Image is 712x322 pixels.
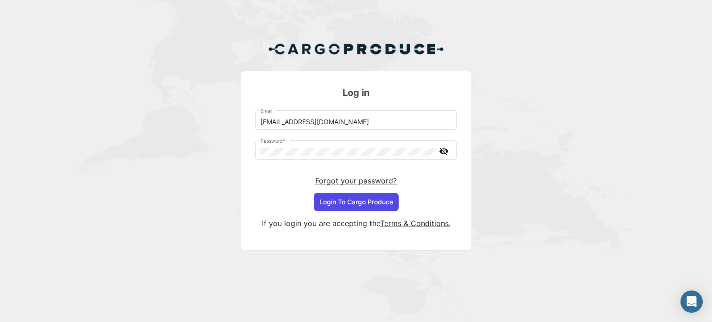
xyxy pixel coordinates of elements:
mat-icon: visibility_off [438,145,449,157]
a: Forgot your password? [315,176,397,185]
div: Abrir Intercom Messenger [680,290,703,313]
input: Email [261,118,452,126]
a: Terms & Conditions. [380,219,451,228]
img: Cargo Produce Logo [268,38,444,60]
button: Login To Cargo Produce [314,193,399,211]
span: If you login you are accepting the [262,219,380,228]
h3: Log in [255,86,457,99]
